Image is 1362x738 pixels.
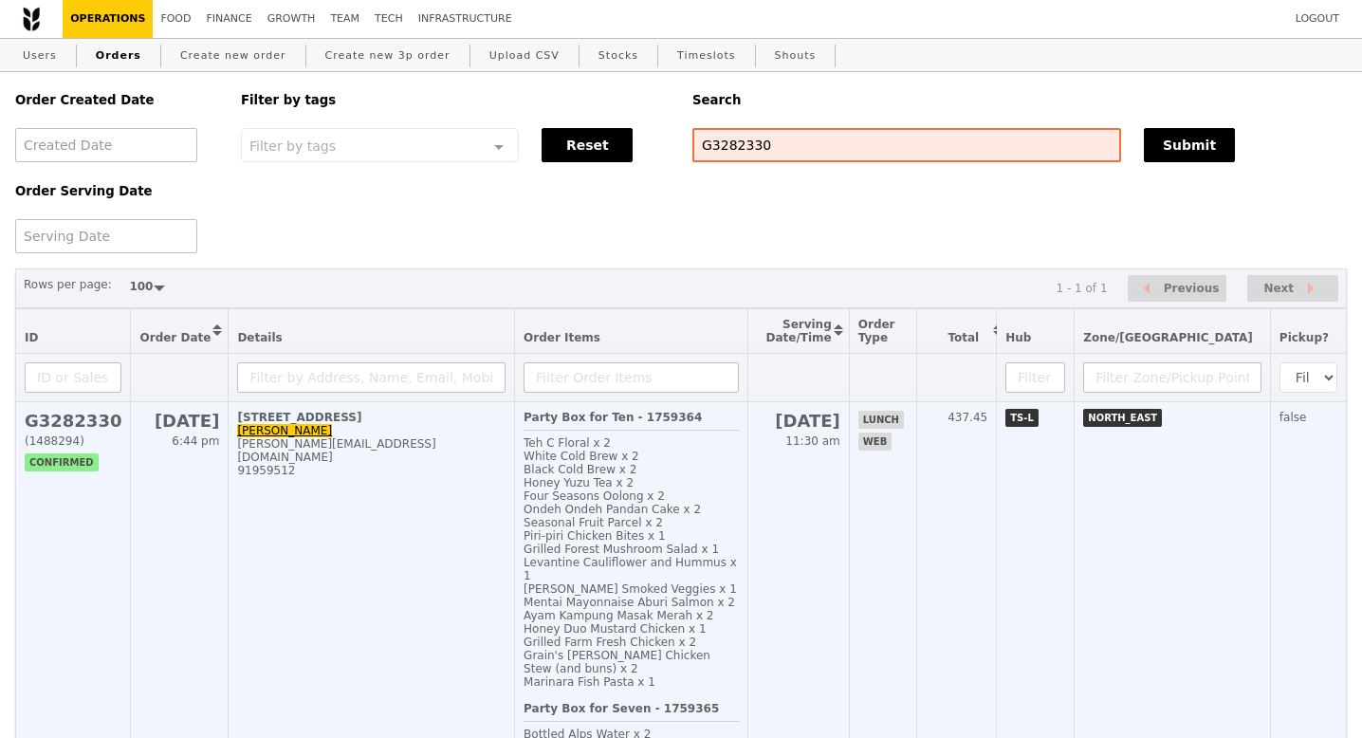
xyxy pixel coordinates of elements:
[25,434,121,448] div: (1488294)
[524,436,611,450] span: Teh C Floral x 2
[524,516,663,529] span: Seasonal Fruit Parcel x 2
[1005,331,1031,344] span: Hub
[692,93,1347,107] h5: Search
[1056,282,1107,295] div: 1 - 1 of 1
[524,463,636,476] span: Black Cold Brew x 2
[1164,277,1220,300] span: Previous
[858,411,904,429] span: lunch
[542,128,633,162] button: Reset
[241,93,670,107] h5: Filter by tags
[1083,331,1253,344] span: Zone/[GEOGRAPHIC_DATA]
[591,39,646,73] a: Stocks
[172,434,219,448] span: 6:44 pm
[1128,275,1226,303] button: Previous
[237,464,506,477] div: 91959512
[25,362,121,393] input: ID or Salesperson name
[524,476,634,489] span: Honey Yuzu Tea x 2
[237,437,506,464] div: [PERSON_NAME][EMAIL_ADDRESS][DOMAIN_NAME]
[785,434,839,448] span: 11:30 am
[1247,275,1338,303] button: Next
[524,529,665,543] span: Piri‑piri Chicken Bites x 1
[1005,409,1039,427] span: TS-L
[15,39,64,73] a: Users
[948,411,987,424] span: 437.45
[237,362,506,393] input: Filter by Address, Name, Email, Mobile
[524,636,696,649] span: Grilled Farm Fresh Chicken x 2
[249,137,336,154] span: Filter by tags
[670,39,743,73] a: Timeslots
[524,503,701,516] span: Ondeh Ondeh Pandan Cake x 2
[1144,128,1235,162] button: Submit
[15,219,197,253] input: Serving Date
[524,450,639,463] span: White Cold Brew x 2
[524,362,739,393] input: Filter Order Items
[524,331,600,344] span: Order Items
[767,39,824,73] a: Shouts
[25,453,99,471] span: confirmed
[1279,331,1329,344] span: Pickup?
[24,275,112,294] label: Rows per page:
[482,39,567,73] a: Upload CSV
[524,489,665,503] span: Four Seasons Oolong x 2
[757,411,840,431] h2: [DATE]
[1083,409,1162,427] span: NORTH_EAST
[173,39,294,73] a: Create new order
[858,433,892,451] span: web
[88,39,149,73] a: Orders
[237,424,332,437] a: [PERSON_NAME]
[318,39,458,73] a: Create new 3p order
[524,411,702,424] b: Party Box for Ten - 1759364
[1263,277,1294,300] span: Next
[15,184,218,198] h5: Order Serving Date
[524,582,737,596] span: [PERSON_NAME] Smoked Veggies x 1
[25,331,38,344] span: ID
[1083,362,1261,393] input: Filter Zone/Pickup Point
[23,7,40,31] img: Grain logo
[524,622,707,636] span: Honey Duo Mustard Chicken x 1
[524,543,719,556] span: Grilled Forest Mushroom Salad x 1
[692,128,1121,162] input: Search any field
[15,128,197,162] input: Created Date
[524,596,735,609] span: Mentai Mayonnaise Aburi Salmon x 2
[237,331,282,344] span: Details
[1279,411,1307,424] span: false
[524,702,719,715] b: Party Box for Seven - 1759365
[524,556,737,582] span: Levantine Cauliflower and Hummus x 1
[524,609,713,622] span: Ayam Kampung Masak Merah x 2
[139,411,219,431] h2: [DATE]
[1005,362,1065,393] input: Filter Hub
[524,649,710,675] span: Grain's [PERSON_NAME] Chicken Stew (and buns) x 2
[25,411,121,431] h2: G3282330
[15,93,218,107] h5: Order Created Date
[237,411,506,424] div: [STREET_ADDRESS]
[858,318,895,344] span: Order Type
[524,675,655,689] span: Marinara Fish Pasta x 1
